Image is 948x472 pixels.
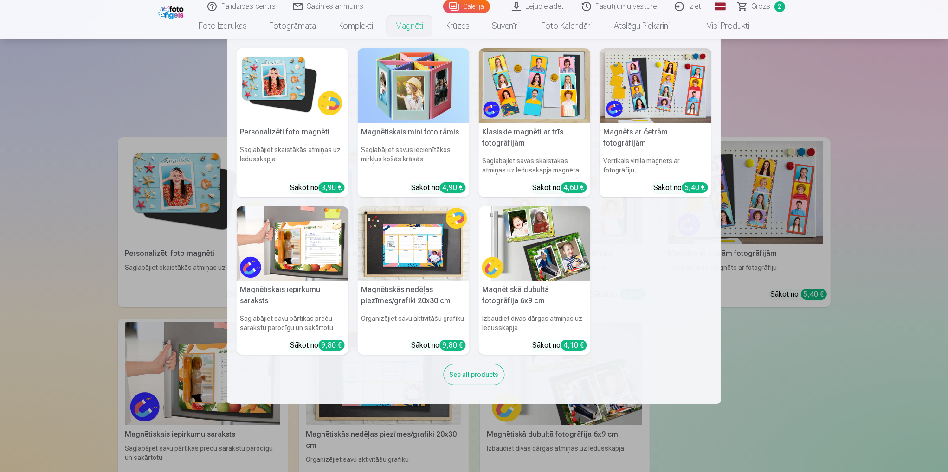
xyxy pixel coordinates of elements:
img: Personalizēti foto magnēti [237,48,348,123]
div: 9,80 € [319,340,345,351]
h5: Magnētiskais mini foto rāmis [358,123,470,141]
img: Magnētiskās nedēļas piezīmes/grafiki 20x30 cm [358,206,470,281]
div: 4,60 € [561,182,587,193]
div: Sākot no [412,340,466,351]
a: Komplekti [327,13,384,39]
a: Magnētiskās nedēļas piezīmes/grafiki 20x30 cmMagnētiskās nedēļas piezīmes/grafiki 20x30 cmOrganiz... [358,206,470,355]
a: Magnēts ar četrām fotogrāfijāmMagnēts ar četrām fotogrāfijāmVertikāls vinila magnēts ar fotogrāfi... [600,48,712,197]
span: Grozs [752,1,771,12]
div: 3,90 € [319,182,345,193]
h5: Magnētiskā dubultā fotogrāfija 6x9 cm [479,281,591,310]
div: 9,80 € [440,340,466,351]
img: Magnētiskais mini foto rāmis [358,48,470,123]
img: Magnētiskā dubultā fotogrāfija 6x9 cm [479,206,591,281]
h6: Izbaudiet divas dārgas atmiņas uz ledusskapja [479,310,591,336]
a: See all products [444,369,505,379]
h6: Organizējiet savu aktivitāšu grafiku [358,310,470,336]
div: Sākot no [533,182,587,193]
div: 5,40 € [682,182,708,193]
a: Personalizēti foto magnētiPersonalizēti foto magnētiSaglabājiet skaistākās atmiņas uz ledusskapja... [237,48,348,197]
h5: Personalizēti foto magnēti [237,123,348,141]
img: Klasiskie magnēti ar trīs fotogrāfijām [479,48,591,123]
h6: Saglabājiet skaistākās atmiņas uz ledusskapja [237,141,348,179]
h6: Saglabājiet savas skaistākās atmiņas uz ledusskapja magnēta [479,153,591,179]
img: /fa1 [158,4,186,19]
div: See all products [444,364,505,385]
img: Magnētiskais iepirkumu saraksts [237,206,348,281]
a: Magnētiskais iepirkumu sarakstsMagnētiskais iepirkumu sarakstsSaglabājiet savu pārtikas preču sar... [237,206,348,355]
div: Sākot no [412,182,466,193]
h6: Saglabājiet savus iecienītākos mirkļus košās krāsās [358,141,470,179]
a: Klasiskie magnēti ar trīs fotogrāfijāmKlasiskie magnēti ar trīs fotogrāfijāmSaglabājiet savas ska... [479,48,591,197]
a: Magnētiskā dubultā fotogrāfija 6x9 cmMagnētiskā dubultā fotogrāfija 6x9 cmIzbaudiet divas dārgas ... [479,206,591,355]
a: Fotogrāmata [258,13,327,39]
a: Atslēgu piekariņi [603,13,681,39]
span: 2 [774,1,785,12]
h5: Magnēts ar četrām fotogrāfijām [600,123,712,153]
a: Krūzes [434,13,481,39]
a: Suvenīri [481,13,530,39]
div: 4,90 € [440,182,466,193]
h5: Magnētiskais iepirkumu saraksts [237,281,348,310]
h6: Vertikāls vinila magnēts ar fotogrāfiju [600,153,712,179]
h5: Magnētiskās nedēļas piezīmes/grafiki 20x30 cm [358,281,470,310]
a: Foto kalendāri [530,13,603,39]
h5: Klasiskie magnēti ar trīs fotogrāfijām [479,123,591,153]
img: Magnēts ar četrām fotogrāfijām [600,48,712,123]
div: Sākot no [533,340,587,351]
h6: Saglabājiet savu pārtikas preču sarakstu parocīgu un sakārtotu [237,310,348,336]
div: Sākot no [290,340,345,351]
a: Foto izdrukas [187,13,258,39]
a: Visi produkti [681,13,761,39]
div: 4,10 € [561,340,587,351]
div: Sākot no [290,182,345,193]
a: Magnētiskais mini foto rāmisMagnētiskais mini foto rāmisSaglabājiet savus iecienītākos mirkļus ko... [358,48,470,197]
a: Magnēti [384,13,434,39]
div: Sākot no [654,182,708,193]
